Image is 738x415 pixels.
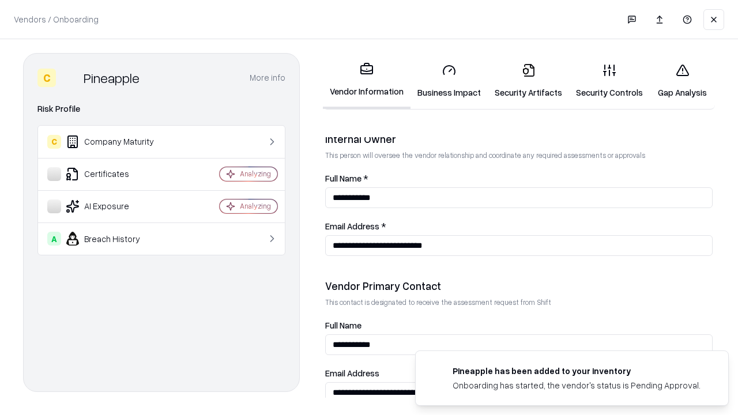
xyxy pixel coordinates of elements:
a: Security Controls [569,54,650,108]
label: Email Address [325,369,713,378]
p: This person will oversee the vendor relationship and coordinate any required assessments or appro... [325,150,713,160]
p: Vendors / Onboarding [14,13,99,25]
label: Full Name [325,321,713,330]
div: Onboarding has started, the vendor's status is Pending Approval. [453,379,701,391]
label: Full Name * [325,174,713,183]
div: Pineapple has been added to your inventory [453,365,701,377]
a: Vendor Information [323,53,411,109]
div: AI Exposure [47,199,185,213]
img: pineappleenergy.com [430,365,443,379]
div: Vendor Primary Contact [325,279,713,293]
div: Internal Owner [325,132,713,146]
a: Security Artifacts [488,54,569,108]
div: Analyzing [240,169,271,179]
a: Business Impact [411,54,488,108]
button: More info [250,67,285,88]
div: Breach History [47,232,185,246]
img: Pineapple [61,69,79,87]
div: C [37,69,56,87]
div: Risk Profile [37,102,285,116]
div: Pineapple [84,69,140,87]
p: This contact is designated to receive the assessment request from Shift [325,297,713,307]
a: Gap Analysis [650,54,715,108]
div: Analyzing [240,201,271,211]
label: Email Address * [325,222,713,231]
div: Certificates [47,167,185,181]
div: A [47,232,61,246]
div: C [47,135,61,149]
div: Company Maturity [47,135,185,149]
